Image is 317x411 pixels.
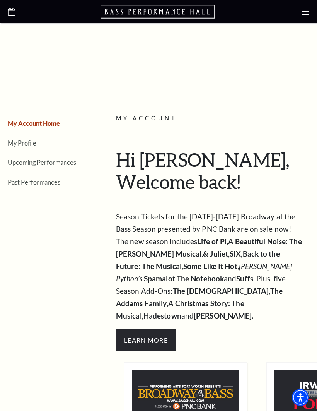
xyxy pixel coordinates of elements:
strong: Life of Pi [197,237,227,246]
a: Open this option [101,4,216,19]
strong: The [DEMOGRAPHIC_DATA] [173,286,269,295]
span: Learn More [116,329,176,351]
em: [PERSON_NAME] Python’s [116,262,292,283]
strong: [PERSON_NAME]. [194,311,253,320]
strong: SIX [230,249,241,258]
strong: Spamalot [144,274,175,283]
strong: A Christmas Story: The Musical [116,299,244,320]
strong: The Addams Family [116,286,283,308]
strong: & Juliet [203,249,228,258]
div: Accessibility Menu [292,389,309,406]
a: Upcoming Performances [8,159,76,166]
a: Hamilton Learn More [116,335,176,344]
span: My Account [116,115,177,122]
strong: Back to the Future: The Musical [116,249,280,271]
strong: Suffs [236,274,253,283]
p: Season Tickets for the [DATE]-[DATE] Broadway at the Bass Season presented by PNC Bank are on sal... [116,211,303,322]
a: Past Performances [8,178,60,186]
strong: A Beautiful Noise: The [PERSON_NAME] Musical [116,237,302,258]
a: My Profile [8,139,36,147]
a: Open this option [8,6,15,17]
strong: The Notebook [177,274,224,283]
strong: Hadestown [143,311,181,320]
strong: Some Like It Hot [183,262,237,271]
h1: Hi [PERSON_NAME], Welcome back! [116,149,303,199]
a: My Account Home [8,120,60,127]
